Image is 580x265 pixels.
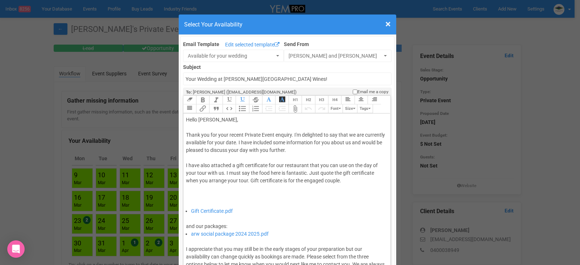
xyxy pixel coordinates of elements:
[319,98,324,102] span: H3
[262,96,275,104] button: Font Colour
[249,104,262,113] button: Numbers
[186,116,386,124] div: Hello [PERSON_NAME],
[275,96,288,104] button: Font Background
[193,90,297,95] span: [PERSON_NAME] ([EMAIL_ADDRESS][DOMAIN_NAME])
[196,104,209,113] button: Link
[209,104,222,113] button: Quote
[355,96,368,104] button: Align Center
[7,240,25,258] div: Open Intercom Messenger
[262,104,275,113] button: Decrease Level
[284,39,391,48] label: Send From
[341,96,354,104] button: Align Left
[328,104,343,113] button: Font
[368,96,381,104] button: Align Right
[191,231,269,237] a: arw social package 2024 2025.pdf
[236,96,249,104] button: Underline Colour
[385,18,391,30] span: ×
[289,96,302,104] button: Heading 1
[328,96,341,104] button: Heading 4
[289,104,302,113] button: Attach Files
[302,104,315,113] button: Undo
[196,96,209,104] button: Bold
[302,96,315,104] button: Heading 2
[188,52,274,59] span: Available for your wedding
[223,104,236,113] button: Code
[293,98,298,102] span: H1
[186,90,192,95] strong: To:
[315,96,328,104] button: Heading 3
[306,98,311,102] span: H2
[209,96,222,104] button: Italic
[289,52,382,59] span: [PERSON_NAME] and [PERSON_NAME]
[249,96,262,104] button: Strikethrough
[236,104,249,113] button: Bullets
[183,96,196,104] button: Clear Formatting at cursor
[223,41,281,50] a: Edit selected template
[343,104,357,113] button: Size
[183,41,219,48] label: Email Template
[357,89,389,95] span: Email me a copy
[186,215,386,230] div: and our packages:
[357,104,373,113] button: Tags
[183,62,392,71] label: Subject
[191,208,233,214] a: Gift Certificate.pdf
[184,20,391,29] h4: Select Your Availability
[223,96,236,104] button: Underline
[186,131,386,207] div: Thank you for your recent Private Event enquiry. I'm delighted to say that we are currently avail...
[183,104,196,113] button: Align Justified
[275,104,288,113] button: Increase Level
[332,98,337,102] span: H4
[315,104,328,113] button: Redo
